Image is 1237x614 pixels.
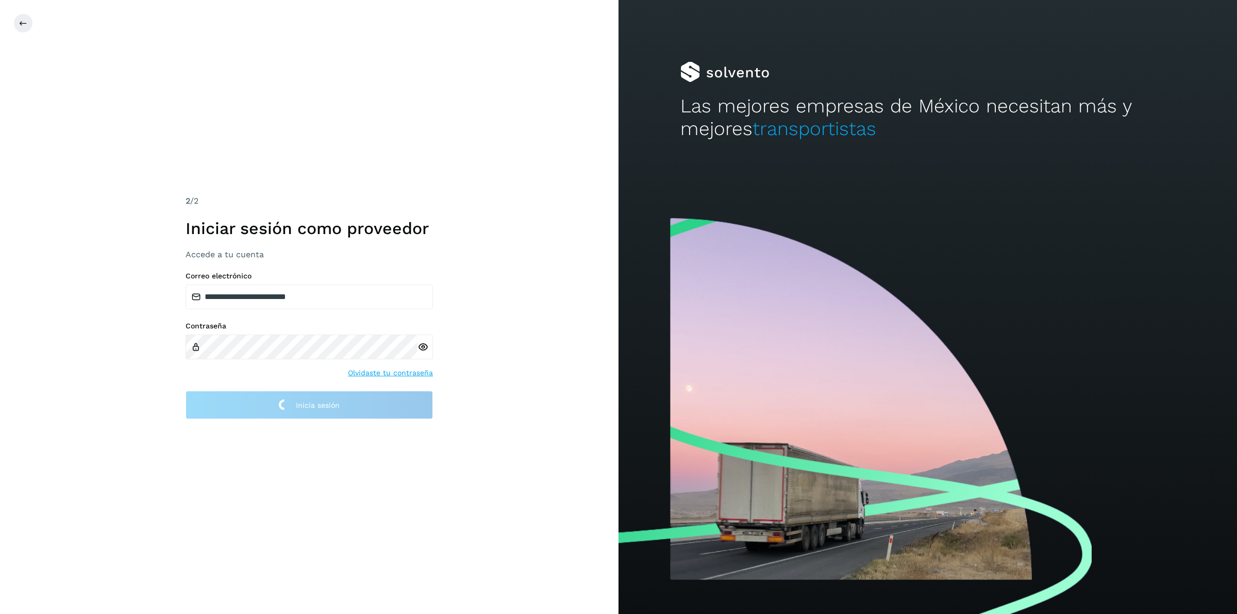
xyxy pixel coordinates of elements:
[348,368,433,378] a: Olvidaste tu contraseña
[186,322,433,330] label: Contraseña
[296,402,340,409] span: Inicia sesión
[186,196,190,206] span: 2
[186,219,433,238] h1: Iniciar sesión como proveedor
[753,118,876,140] span: transportistas
[186,250,433,259] h3: Accede a tu cuenta
[186,272,433,280] label: Correo electrónico
[186,391,433,419] button: Inicia sesión
[186,195,433,207] div: /2
[680,95,1175,141] h2: Las mejores empresas de México necesitan más y mejores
